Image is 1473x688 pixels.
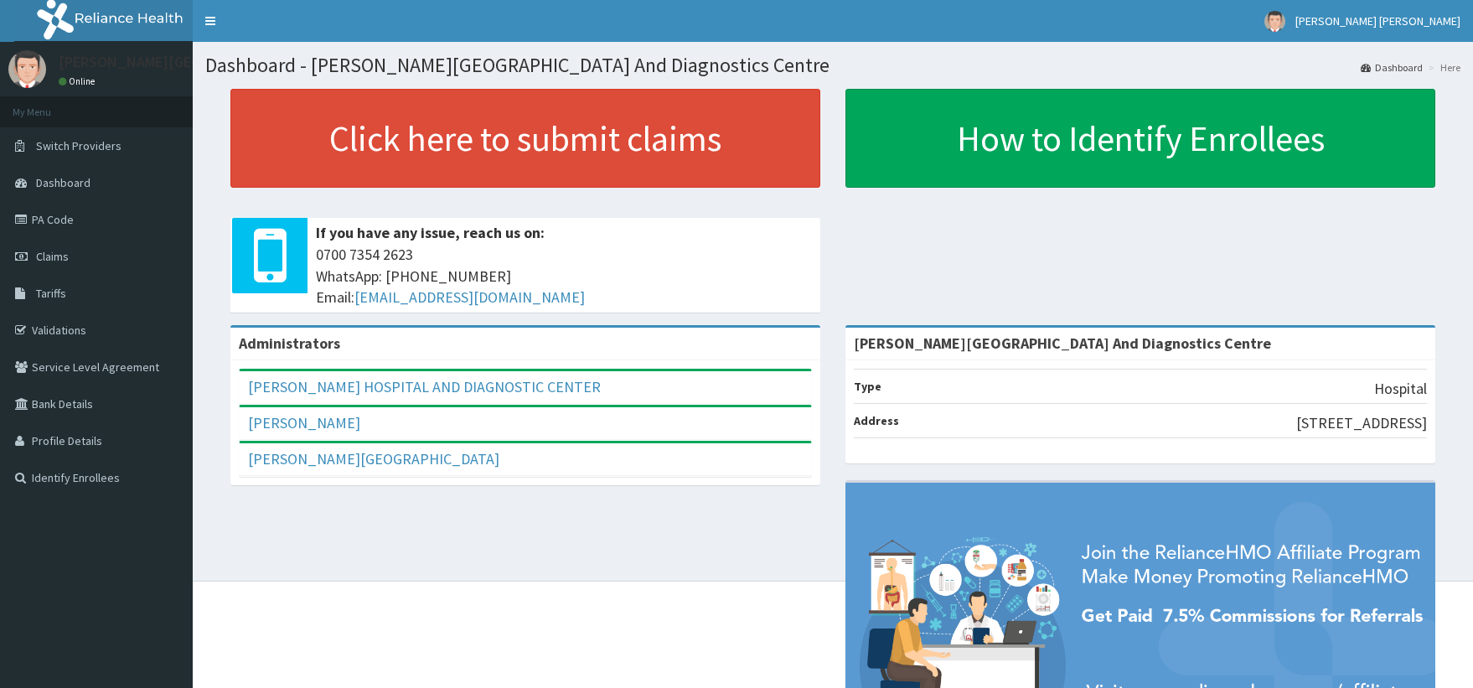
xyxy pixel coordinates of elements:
p: [PERSON_NAME][GEOGRAPHIC_DATA] [59,54,307,70]
b: Address [854,413,899,428]
a: [PERSON_NAME][GEOGRAPHIC_DATA] [248,449,499,468]
b: If you have any issue, reach us on: [316,223,545,242]
span: Switch Providers [36,138,121,153]
li: Here [1424,60,1460,75]
b: Administrators [239,334,340,353]
a: [PERSON_NAME] [248,413,360,432]
span: Tariffs [36,286,66,301]
a: [EMAIL_ADDRESS][DOMAIN_NAME] [354,287,585,307]
a: Online [59,75,99,87]
p: [STREET_ADDRESS] [1296,412,1427,434]
p: Hospital [1374,378,1427,400]
span: Dashboard [36,175,90,190]
span: Claims [36,249,69,264]
a: [PERSON_NAME] HOSPITAL AND DIAGNOSTIC CENTER [248,377,601,396]
a: How to Identify Enrollees [845,89,1435,188]
a: Dashboard [1361,60,1423,75]
a: Click here to submit claims [230,89,820,188]
span: [PERSON_NAME] [PERSON_NAME] [1295,13,1460,28]
strong: [PERSON_NAME][GEOGRAPHIC_DATA] And Diagnostics Centre [854,334,1271,353]
b: Type [854,379,881,394]
img: User Image [1264,11,1285,32]
h1: Dashboard - [PERSON_NAME][GEOGRAPHIC_DATA] And Diagnostics Centre [205,54,1460,76]
span: 0700 7354 2623 WhatsApp: [PHONE_NUMBER] Email: [316,244,812,308]
img: User Image [8,50,46,88]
